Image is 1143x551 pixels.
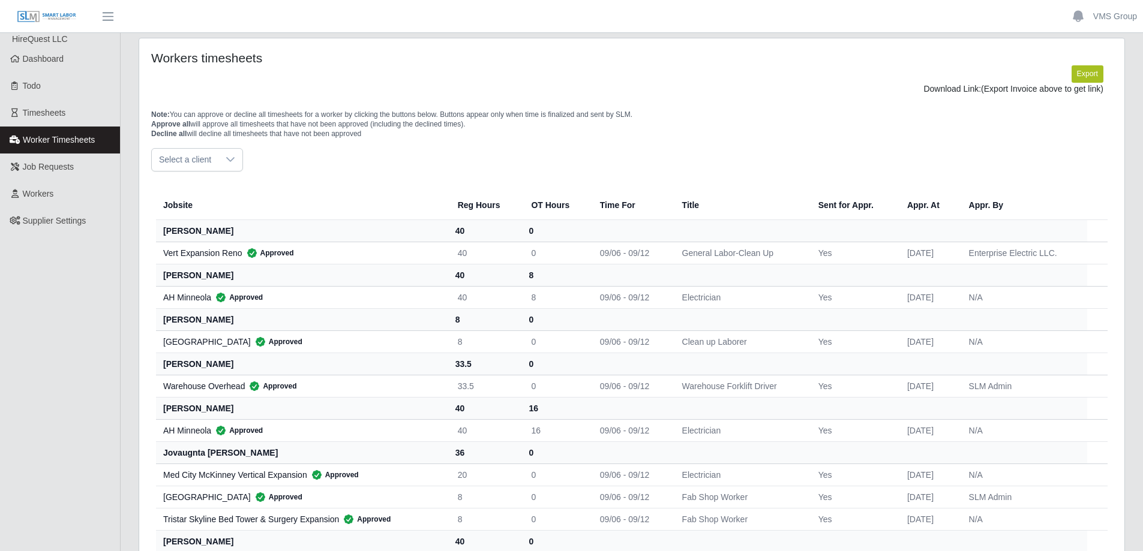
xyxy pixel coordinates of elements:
[898,286,959,308] td: [DATE]
[521,264,590,286] th: 8
[673,375,809,397] td: Warehouse Forklift Driver
[448,463,522,486] td: 20
[959,463,1088,486] td: N/A
[959,242,1088,264] td: Enterprise Electric LLC.
[521,486,590,508] td: 0
[521,463,590,486] td: 0
[251,336,302,348] span: Approved
[448,264,522,286] th: 40
[448,419,522,441] td: 40
[245,380,296,392] span: Approved
[23,216,86,225] span: Supplier Settings
[521,375,590,397] td: 0
[448,353,522,375] th: 33.5
[448,286,522,308] td: 40
[1072,65,1103,82] button: Export
[959,330,1088,353] td: N/A
[521,441,590,463] th: 0
[448,219,522,242] th: 40
[898,330,959,353] td: [DATE]
[23,189,54,198] span: Workers
[448,330,522,353] td: 8
[163,513,439,525] div: Tristar Skyline Bed Tower & Surgery Expansion
[211,424,263,436] span: Approved
[959,375,1088,397] td: SLM Admin
[521,219,590,242] th: 0
[590,508,673,530] td: 09/06 - 09/12
[590,242,673,264] td: 09/06 - 09/12
[160,83,1103,95] div: Download Link:
[211,291,263,303] span: Approved
[590,375,673,397] td: 09/06 - 09/12
[673,463,809,486] td: Electrician
[981,84,1103,94] span: (Export Invoice above to get link)
[673,508,809,530] td: Fab Shop Worker
[898,242,959,264] td: [DATE]
[251,491,302,503] span: Approved
[163,469,439,481] div: Med City McKinney Vertical Expansion
[12,34,68,44] span: HireQuest LLC
[673,191,809,220] th: Title
[673,330,809,353] td: Clean up Laborer
[673,286,809,308] td: Electrician
[151,110,1112,138] p: You can approve or decline all timesheets for a worker by clicking the buttons below. Buttons app...
[448,397,522,419] th: 40
[673,486,809,508] td: Fab Shop Worker
[521,419,590,441] td: 16
[307,469,359,481] span: Approved
[339,513,391,525] span: Approved
[959,486,1088,508] td: SLM Admin
[156,219,448,242] th: [PERSON_NAME]
[1093,10,1137,23] a: VMS Group
[898,486,959,508] td: [DATE]
[590,463,673,486] td: 09/06 - 09/12
[156,441,448,463] th: jovaugnta [PERSON_NAME]
[521,397,590,419] th: 16
[521,508,590,530] td: 0
[809,330,898,353] td: Yes
[163,336,439,348] div: [GEOGRAPHIC_DATA]
[898,508,959,530] td: [DATE]
[809,191,898,220] th: Sent for Appr.
[959,286,1088,308] td: N/A
[521,330,590,353] td: 0
[590,330,673,353] td: 09/06 - 09/12
[959,419,1088,441] td: N/A
[898,463,959,486] td: [DATE]
[590,286,673,308] td: 09/06 - 09/12
[17,10,77,23] img: SLM Logo
[898,191,959,220] th: Appr. At
[809,375,898,397] td: Yes
[163,424,439,436] div: AH Minneola
[809,286,898,308] td: Yes
[23,135,95,144] span: Worker Timesheets
[590,419,673,441] td: 09/06 - 09/12
[521,191,590,220] th: OT Hours
[151,50,541,65] h4: Workers timesheets
[809,486,898,508] td: Yes
[809,508,898,530] td: Yes
[590,486,673,508] td: 09/06 - 09/12
[448,486,522,508] td: 8
[151,110,170,119] span: Note:
[156,264,448,286] th: [PERSON_NAME]
[521,286,590,308] td: 8
[521,353,590,375] th: 0
[163,491,439,503] div: [GEOGRAPHIC_DATA]
[448,375,522,397] td: 33.5
[23,108,66,118] span: Timesheets
[898,419,959,441] td: [DATE]
[590,191,673,220] th: Time For
[448,191,522,220] th: Reg Hours
[809,242,898,264] td: Yes
[156,397,448,419] th: [PERSON_NAME]
[163,380,439,392] div: Warehouse Overhead
[448,242,522,264] td: 40
[242,247,294,259] span: Approved
[151,120,190,128] span: Approve all
[151,130,187,138] span: Decline all
[673,419,809,441] td: Electrician
[152,149,218,171] span: Select a client
[448,441,522,463] th: 36
[809,419,898,441] td: Yes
